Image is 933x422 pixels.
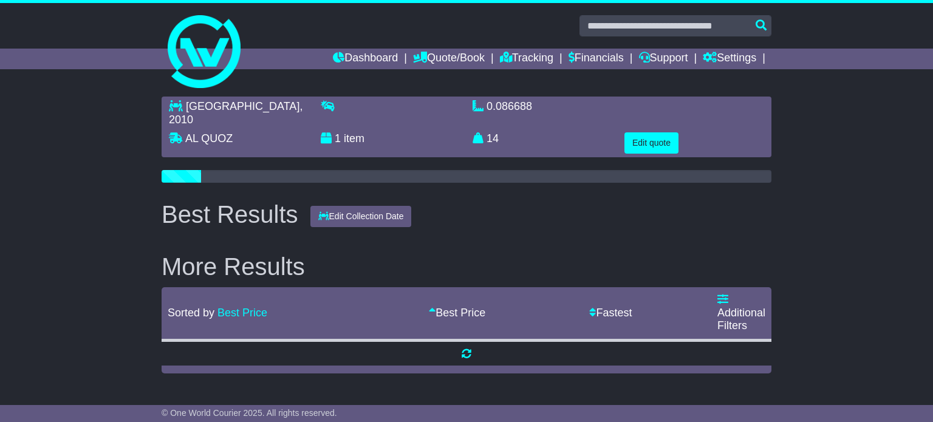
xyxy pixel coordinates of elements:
[624,132,678,154] button: Edit quote
[569,49,624,69] a: Financials
[169,100,302,126] span: , 2010
[162,408,337,418] span: © One World Courier 2025. All rights reserved.
[168,307,214,319] span: Sorted by
[589,307,632,319] a: Fastest
[155,201,304,228] div: Best Results
[186,100,299,112] span: [GEOGRAPHIC_DATA]
[344,132,364,145] span: item
[717,293,765,332] a: Additional Filters
[500,49,553,69] a: Tracking
[487,100,532,112] span: 0.086688
[487,132,499,145] span: 14
[310,206,412,227] button: Edit Collection Date
[429,307,485,319] a: Best Price
[185,132,233,145] span: AL QUOZ
[413,49,485,69] a: Quote/Book
[333,49,398,69] a: Dashboard
[162,253,771,280] h2: More Results
[217,307,267,319] a: Best Price
[703,49,756,69] a: Settings
[335,132,341,145] span: 1
[639,49,688,69] a: Support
